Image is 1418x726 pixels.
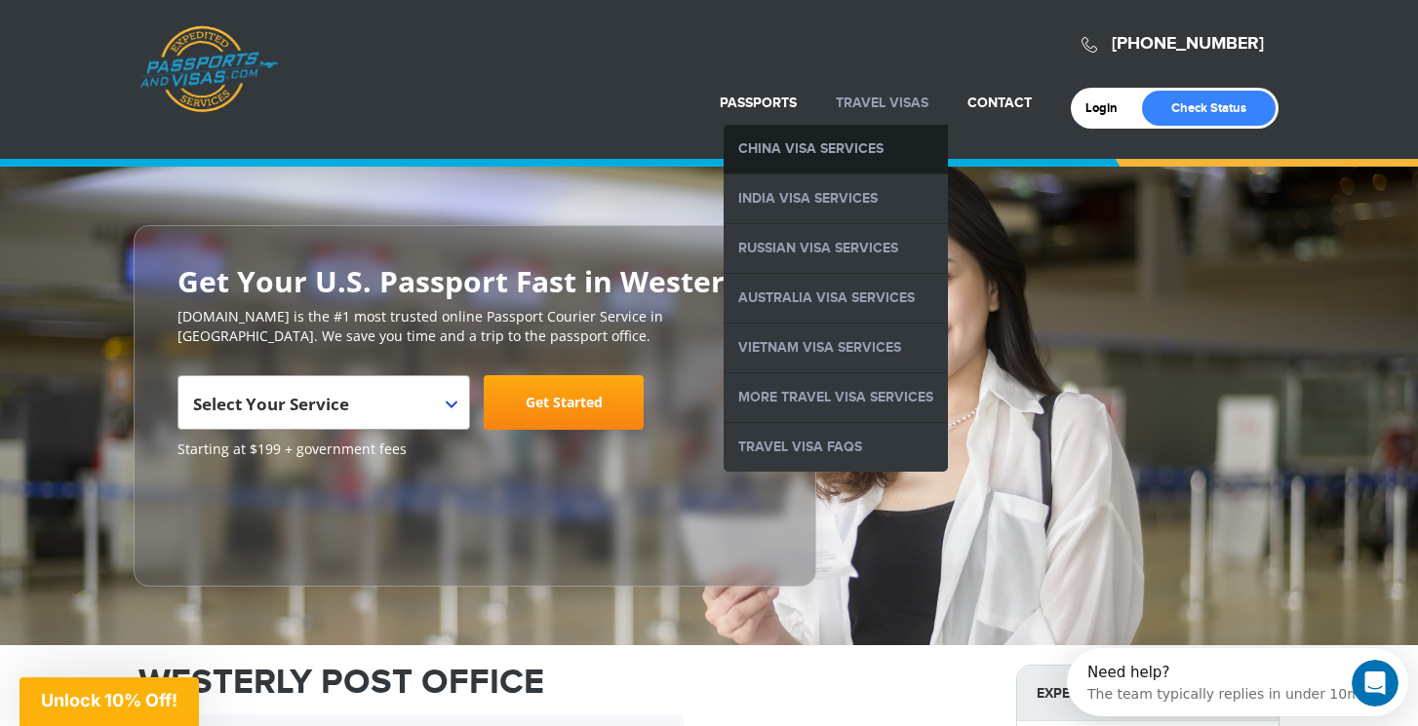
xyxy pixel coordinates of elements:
[20,32,294,53] div: The team typically replies in under 10m
[724,125,948,173] a: China Visa Services
[724,373,948,422] a: More Travel Visa Services
[724,224,948,273] a: Russian Visa Services
[138,665,987,700] h1: WESTERLY POST OFFICE
[41,690,177,710] span: Unlock 10% Off!
[724,324,948,372] a: Vietnam Visa Services
[1112,33,1264,55] a: [PHONE_NUMBER]
[1085,100,1131,116] a: Login
[139,25,278,113] a: Passports & [DOMAIN_NAME]
[177,469,324,566] iframe: Customer reviews powered by Trustpilot
[177,307,772,346] p: [DOMAIN_NAME] is the #1 most trusted online Passport Courier Service in [GEOGRAPHIC_DATA]. We sav...
[1142,91,1276,126] a: Check Status
[1352,660,1398,707] iframe: Intercom live chat
[836,95,928,111] a: Travel Visas
[1067,648,1408,716] iframe: Intercom live chat discovery launcher
[20,677,199,726] div: Unlock 10% Off!
[724,423,948,472] a: Travel Visa FAQs
[1017,666,1279,721] strong: Expedite Your Passport
[720,95,797,111] a: Passports
[967,95,1032,111] a: Contact
[193,383,450,438] span: Select Your Service
[177,265,772,297] h2: Get Your U.S. Passport Fast in Westerly
[20,17,294,32] div: Need help?
[177,375,470,430] span: Select Your Service
[484,375,644,430] a: Get Started
[193,393,349,415] span: Select Your Service
[177,439,772,459] span: Starting at $199 + government fees
[724,274,948,323] a: Australia Visa Services
[8,8,351,61] div: Open Intercom Messenger
[724,174,948,223] a: India Visa Services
